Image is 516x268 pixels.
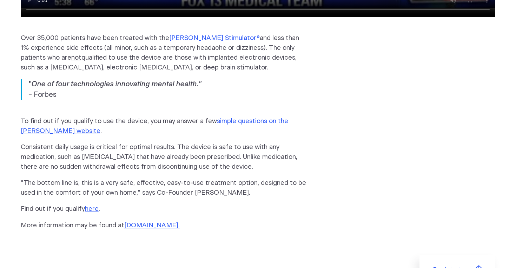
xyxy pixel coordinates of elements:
span: Find out if you qualify . [21,206,100,212]
a: [DOMAIN_NAME] [124,222,178,229]
a: simple questions on the [PERSON_NAME] website [21,118,288,134]
u: not [71,54,81,61]
strong: " [29,81,201,88]
span: "The bottom line is, this is a very safe, effective, easy-to-use treatment option, designed to be... [21,180,306,196]
span: - Forbes [29,91,57,98]
a: . [178,222,180,229]
a: [PERSON_NAME] Stimulator® [169,35,260,41]
span: Consistent daily usage is critical for optimal results. The device is safe to use with any medica... [21,144,297,170]
a: here [85,206,99,212]
span: Over 35,000 patients have been treated with the and less than 1% experience side effects (all min... [21,35,299,61]
span: To find out if you qualify to use the device, you may answer a few . [21,118,288,134]
em: One of four technologies innovating mental health." [32,81,201,88]
span: qualified to use the device are those with implanted electronic devices, such as a [MEDICAL_DATA]... [21,54,297,71]
span: More information may be found at [21,222,178,229]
